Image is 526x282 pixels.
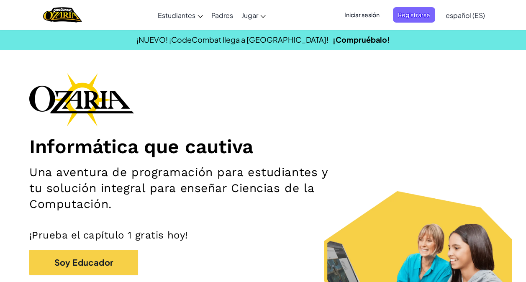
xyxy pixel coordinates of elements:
a: Padres [207,4,237,26]
a: ¡Compruébalo! [333,35,390,44]
img: Home [43,6,82,23]
button: Iniciar sesión [339,7,385,23]
span: ¡NUEVO! ¡CodeCombat llega a [GEOGRAPHIC_DATA]! [136,35,328,44]
h1: Informática que cautiva [29,135,497,158]
p: ¡Prueba el capítulo 1 gratis hoy! [29,229,497,241]
a: Ozaria by CodeCombat logo [43,6,82,23]
h2: Una aventura de programación para estudiantes y tu solución integral para enseñar Ciencias de la ... [29,164,342,212]
img: Ozaria branding logo [29,73,134,126]
button: Soy Educador [29,250,138,275]
a: Jugar [237,4,270,26]
a: español (ES) [441,4,489,26]
span: español (ES) [446,11,485,20]
a: Estudiantes [154,4,207,26]
span: Estudiantes [158,11,195,20]
button: Registrarse [393,7,435,23]
span: Jugar [241,11,258,20]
